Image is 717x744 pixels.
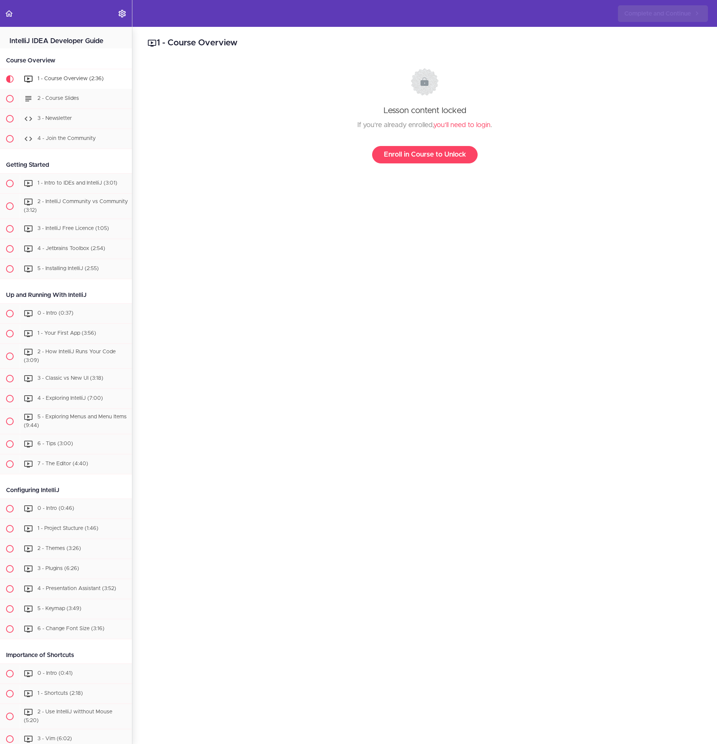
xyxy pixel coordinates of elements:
a: Complete and Continue [618,5,708,22]
span: 7 - The Editor (4:40) [37,461,88,466]
span: 3 - Newsletter [37,116,72,121]
span: 2 - How IntelliJ Runs Your Code (3:09) [24,349,116,363]
span: 1 - Course Overview (2:36) [37,76,104,81]
span: 2 - Course Slides [37,96,79,101]
span: 4 - Jetbrains Toolbox (2:54) [37,246,105,251]
span: 5 - Installing IntelliJ (2:55) [37,266,99,271]
span: 3 - Vim (6:02) [37,736,72,741]
span: 1 - Your First App (3:56) [37,331,96,336]
span: 0 - Intro (0:41) [37,671,73,676]
span: 6 - Tips (3:00) [37,441,73,446]
span: 1 - Project Stucture (1:46) [37,526,98,531]
span: 5 - Keymap (3:49) [37,606,81,611]
a: Enroll in Course to Unlock [372,146,478,163]
span: 2 - Use IntelliJ witthout Mouse (5:20) [24,709,112,723]
span: 2 - Themes (3:26) [37,546,81,551]
span: 3 - Plugins (6:26) [37,566,79,571]
span: 1 - Intro to IDEs and IntelliJ (3:01) [37,180,117,186]
span: 4 - Exploring IntelliJ (7:00) [37,396,103,401]
div: If you're already enrolled, . [155,120,695,131]
span: 3 - Classic vs New UI (3:18) [37,376,103,381]
svg: Settings Menu [118,9,127,18]
span: Complete and Continue [624,9,691,18]
span: 1 - Shortcuts (2:18) [37,691,83,696]
span: 3 - IntelliJ Free Licence (1:05) [37,226,109,231]
span: 0 - Intro (0:46) [37,506,74,511]
span: 0 - Intro (0:37) [37,311,73,316]
span: 4 - Join the Community [37,136,96,141]
div: Lesson content locked [155,68,695,163]
span: 4 - Presentation Assistant (3:52) [37,586,116,591]
span: 2 - IntelliJ Community vs Community (3:12) [24,199,128,213]
svg: Back to course curriculum [5,9,14,18]
span: 6 - Change Font Size (3:16) [37,626,104,631]
h2: 1 - Course Overview [147,37,702,50]
a: you'll need to login [433,122,490,129]
span: 5 - Exploring Menus and Menu Items (9:44) [24,415,127,429]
